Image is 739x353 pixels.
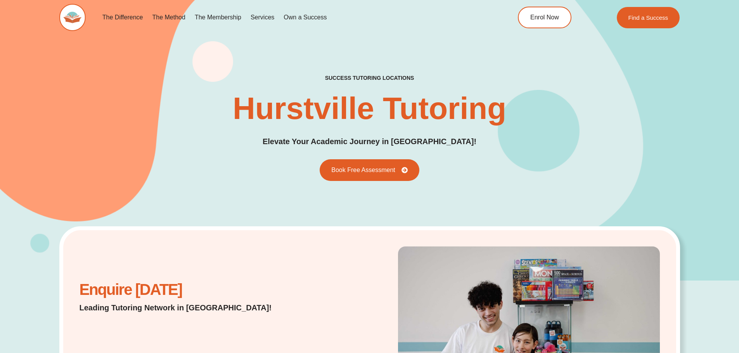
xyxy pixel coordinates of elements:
p: Leading Tutoring Network in [GEOGRAPHIC_DATA]! [80,302,292,313]
a: Enrol Now [518,7,571,28]
a: Find a Success [617,7,680,28]
span: Find a Success [628,15,668,21]
h1: Hurstville Tutoring [233,93,506,124]
h2: success tutoring locations [325,74,414,81]
a: The Membership [190,9,246,26]
a: The Method [147,9,190,26]
nav: Menu [98,9,483,26]
span: Enrol Now [530,14,559,21]
a: The Difference [98,9,148,26]
a: Book Free Assessment [320,159,419,181]
a: Services [246,9,279,26]
a: Own a Success [279,9,331,26]
span: Book Free Assessment [331,167,395,173]
p: Elevate Your Academic Journey in [GEOGRAPHIC_DATA]! [263,136,476,148]
h2: Enquire [DATE] [80,285,292,294]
